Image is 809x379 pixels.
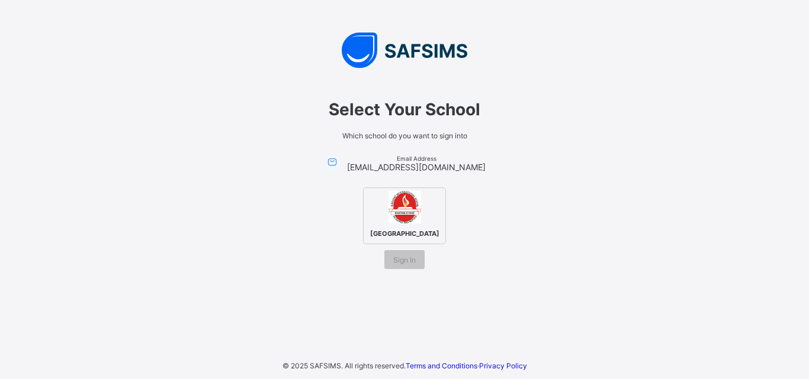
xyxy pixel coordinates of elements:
[347,155,486,162] span: Email Address
[347,162,486,172] span: [EMAIL_ADDRESS][DOMAIN_NAME]
[227,33,582,68] img: SAFSIMS Logo
[479,361,527,370] a: Privacy Policy
[406,361,527,370] span: ·
[393,255,416,264] span: Sign In
[406,361,477,370] a: Terms and Conditions
[282,361,406,370] span: © 2025 SAFSIMS. All rights reserved.
[239,131,570,140] span: Which school do you want to sign into
[239,99,570,119] span: Select Your School
[389,191,421,223] img: FERSCOAT INTERNATIONAL SCHOOL
[367,226,442,241] span: [GEOGRAPHIC_DATA]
